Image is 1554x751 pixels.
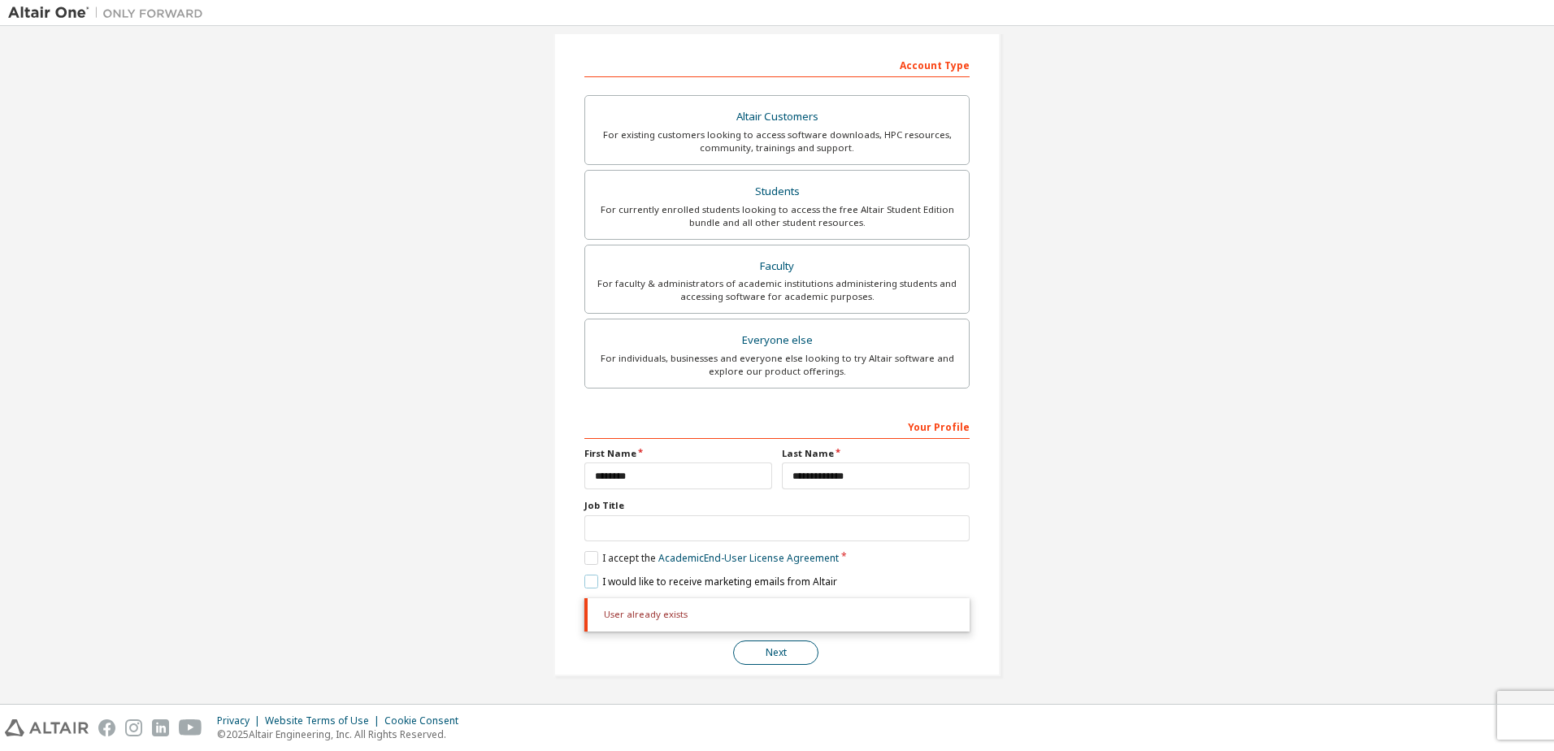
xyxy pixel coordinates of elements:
[5,719,89,736] img: altair_logo.svg
[384,714,468,727] div: Cookie Consent
[595,352,959,378] div: For individuals, businesses and everyone else looking to try Altair software and explore our prod...
[217,714,265,727] div: Privacy
[595,180,959,203] div: Students
[584,575,837,588] label: I would like to receive marketing emails from Altair
[595,106,959,128] div: Altair Customers
[595,203,959,229] div: For currently enrolled students looking to access the free Altair Student Edition bundle and all ...
[595,329,959,352] div: Everyone else
[584,551,839,565] label: I accept the
[733,640,818,665] button: Next
[584,413,970,439] div: Your Profile
[8,5,211,21] img: Altair One
[595,277,959,303] div: For faculty & administrators of academic institutions administering students and accessing softwa...
[584,598,970,631] div: User already exists
[125,719,142,736] img: instagram.svg
[658,551,839,565] a: Academic End-User License Agreement
[595,128,959,154] div: For existing customers looking to access software downloads, HPC resources, community, trainings ...
[98,719,115,736] img: facebook.svg
[179,719,202,736] img: youtube.svg
[584,447,772,460] label: First Name
[217,727,468,741] p: © 2025 Altair Engineering, Inc. All Rights Reserved.
[595,255,959,278] div: Faculty
[584,499,970,512] label: Job Title
[584,51,970,77] div: Account Type
[265,714,384,727] div: Website Terms of Use
[782,447,970,460] label: Last Name
[152,719,169,736] img: linkedin.svg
